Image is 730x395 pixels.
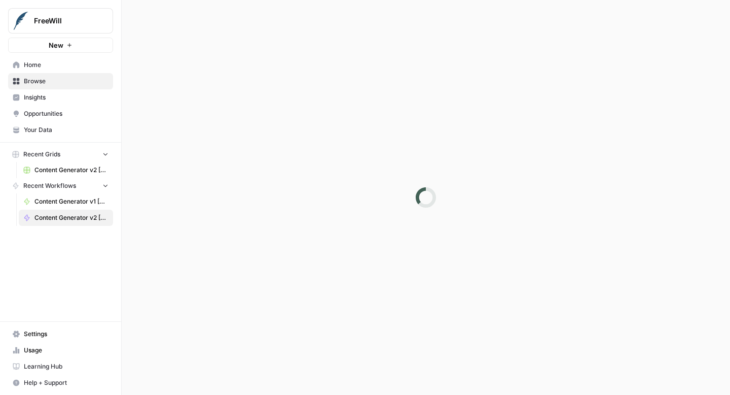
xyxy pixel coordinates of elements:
[8,326,113,342] a: Settings
[19,210,113,226] a: Content Generator v2 [LIVE]
[23,150,60,159] span: Recent Grids
[49,40,63,50] span: New
[8,178,113,193] button: Recent Workflows
[8,38,113,53] button: New
[24,362,108,371] span: Learning Hub
[24,109,108,118] span: Opportunities
[8,147,113,162] button: Recent Grids
[19,162,113,178] a: Content Generator v2 [DRAFT] Test
[12,12,30,30] img: FreeWill Logo
[24,93,108,102] span: Insights
[34,213,108,222] span: Content Generator v2 [LIVE]
[24,330,108,339] span: Settings
[8,342,113,358] a: Usage
[19,193,113,210] a: Content Generator v1 [DEPRECATED]
[24,346,108,355] span: Usage
[8,89,113,106] a: Insights
[24,378,108,387] span: Help + Support
[8,73,113,89] a: Browse
[23,181,76,190] span: Recent Workflows
[8,8,113,34] button: Workspace: FreeWill
[24,125,108,135] span: Your Data
[8,375,113,391] button: Help + Support
[34,166,108,175] span: Content Generator v2 [DRAFT] Test
[8,57,113,73] a: Home
[8,358,113,375] a: Learning Hub
[8,122,113,138] a: Your Data
[34,16,95,26] span: FreeWill
[24,77,108,86] span: Browse
[24,60,108,70] span: Home
[34,197,108,206] span: Content Generator v1 [DEPRECATED]
[8,106,113,122] a: Opportunities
